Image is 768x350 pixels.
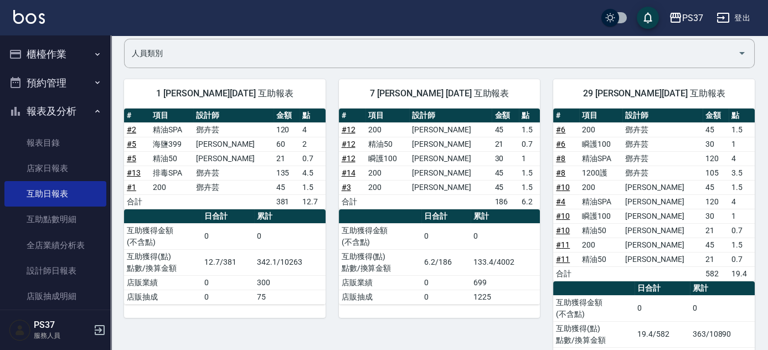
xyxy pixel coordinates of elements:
td: 30 [492,151,519,166]
td: 精油50 [365,137,409,151]
button: Open [733,44,751,62]
td: 200 [365,166,409,180]
img: Logo [13,10,45,24]
td: 店販業績 [124,275,202,290]
a: #8 [556,168,565,177]
th: 點 [300,109,326,123]
td: 30 [703,209,729,223]
td: [PERSON_NAME] [409,166,492,180]
td: 21 [703,252,729,266]
a: 費用分析表 [4,309,106,334]
span: 29 [PERSON_NAME][DATE] 互助報表 [566,88,741,99]
div: PS37 [682,11,703,25]
td: 鄧卉芸 [193,180,274,194]
a: 店販抽成明細 [4,284,106,309]
td: 鄧卉芸 [622,137,703,151]
td: 合計 [124,194,150,209]
th: 點 [519,109,540,123]
td: 店販業績 [339,275,421,290]
th: 設計師 [622,109,703,123]
table: a dense table [339,109,540,209]
td: 120 [703,151,729,166]
td: 1.5 [519,166,540,180]
td: 精油SPA [150,122,193,137]
a: 互助點數明細 [4,207,106,232]
td: 1.5 [729,238,755,252]
td: 鄧卉芸 [622,151,703,166]
td: 135 [274,166,300,180]
td: 店販抽成 [124,290,202,304]
td: 45 [703,122,729,137]
a: #4 [556,197,565,206]
td: 1 [729,209,755,223]
td: 0.7 [300,151,326,166]
td: 互助獲得(點) 點數/換算金額 [339,249,421,275]
td: 合計 [339,194,366,209]
td: 1 [729,137,755,151]
td: 互助獲得(點) 點數/換算金額 [553,321,635,347]
th: 項目 [579,109,622,123]
td: [PERSON_NAME] [622,238,703,252]
span: 1 [PERSON_NAME][DATE] 互助報表 [137,88,312,99]
th: 項目 [150,109,193,123]
td: 300 [254,275,326,290]
td: 鄧卉芸 [622,166,703,180]
td: 4.5 [300,166,326,180]
td: 0.7 [519,137,540,151]
a: 互助日報表 [4,181,106,207]
a: #12 [342,140,355,148]
td: 0 [421,223,471,249]
td: 精油SPA [579,194,622,209]
td: 582 [703,266,729,281]
a: #11 [556,255,570,264]
th: 累計 [254,209,326,224]
button: 預約管理 [4,69,106,97]
td: 120 [703,194,729,209]
td: 21 [703,223,729,238]
td: 0 [635,295,690,321]
td: 699 [471,275,540,290]
a: #10 [556,183,570,192]
td: 4 [729,151,755,166]
th: 金額 [274,109,300,123]
td: 海鹽399 [150,137,193,151]
td: 1.5 [519,180,540,194]
td: 45 [492,166,519,180]
td: 0 [254,223,326,249]
a: 全店業績分析表 [4,233,106,258]
td: 21 [274,151,300,166]
table: a dense table [553,109,755,281]
td: 1.5 [300,180,326,194]
td: 4 [300,122,326,137]
td: 200 [579,122,622,137]
h5: PS37 [34,320,90,331]
a: #14 [342,168,355,177]
td: 精油50 [579,252,622,266]
td: 200 [365,122,409,137]
a: #12 [342,154,355,163]
td: 45 [703,238,729,252]
a: #5 [127,140,136,148]
th: 日合計 [202,209,254,224]
input: 人員名稱 [129,44,733,63]
a: #1 [127,183,136,192]
button: save [637,7,659,29]
a: 店家日報表 [4,156,106,181]
td: 鄧卉芸 [622,122,703,137]
td: 互助獲得(點) 點數/換算金額 [124,249,202,275]
a: #2 [127,125,136,134]
td: 1.5 [519,122,540,137]
td: 45 [492,180,519,194]
th: # [339,109,366,123]
button: 登出 [712,8,755,28]
td: 排毒SPA [150,166,193,180]
td: 3.5 [729,166,755,180]
td: 30 [703,137,729,151]
a: #11 [556,240,570,249]
td: [PERSON_NAME] [622,252,703,266]
td: [PERSON_NAME] [193,151,274,166]
td: 瞬護100 [579,209,622,223]
td: [PERSON_NAME] [409,151,492,166]
table: a dense table [124,109,326,209]
td: 0 [690,295,755,321]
